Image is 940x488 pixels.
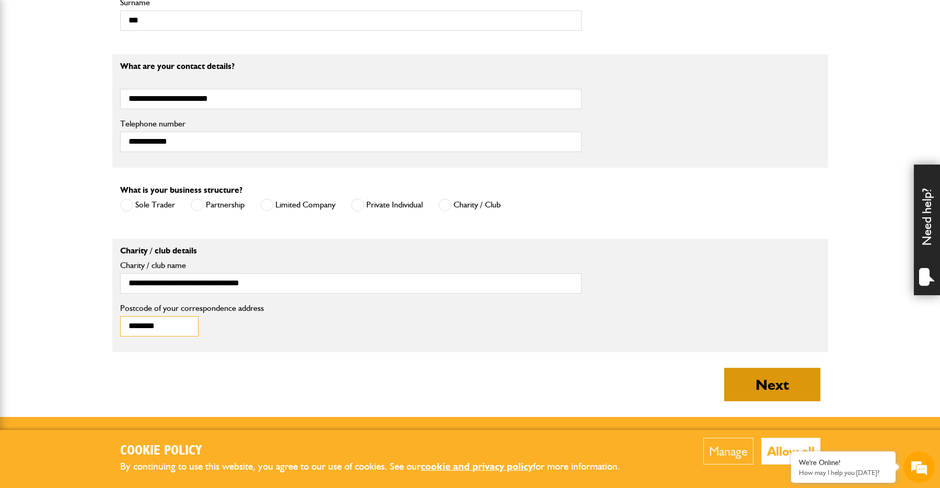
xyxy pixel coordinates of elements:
label: Partnership [191,199,245,212]
p: Charity / club details [120,247,582,255]
label: What is your business structure? [120,186,242,194]
label: Charity / club name [120,261,582,270]
input: Enter your email address [14,127,191,150]
button: Allow all [761,438,820,464]
label: Charity / Club [438,199,501,212]
label: Limited Company [260,199,335,212]
div: Need help? [914,165,940,295]
label: Telephone number [120,120,582,128]
a: cookie and privacy policy [421,460,533,472]
input: Enter your phone number [14,158,191,181]
label: Private Individual [351,199,423,212]
label: Postcode of your correspondence address [120,304,280,312]
textarea: Type your message and hit 'Enter' [14,189,191,313]
p: By continuing to use this website, you agree to our use of cookies. See our for more information. [120,459,637,475]
button: Manage [703,438,753,464]
p: What are your contact details? [120,62,582,71]
h2: Cookie Policy [120,443,637,459]
button: Next [724,368,820,401]
label: Sole Trader [120,199,175,212]
img: d_20077148190_company_1631870298795_20077148190 [18,58,44,73]
div: Chat with us now [54,59,176,72]
em: Start Chat [142,322,190,336]
input: Enter your last name [14,97,191,120]
p: How may I help you today? [799,469,888,477]
div: Minimize live chat window [171,5,196,30]
div: We're Online! [799,458,888,467]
